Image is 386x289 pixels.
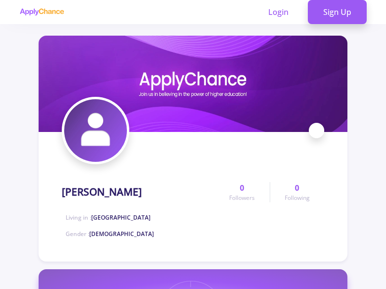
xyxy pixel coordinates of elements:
[66,230,154,238] span: Gender :
[285,194,310,202] span: Following
[215,182,269,202] a: 0Followers
[270,182,324,202] a: 0Following
[62,186,142,198] h1: [PERSON_NAME]
[39,36,347,132] img: Shaghayegh Momenicover image
[89,230,154,238] span: [DEMOGRAPHIC_DATA]
[91,213,151,222] span: [GEOGRAPHIC_DATA]
[295,182,299,194] span: 0
[19,8,64,16] img: applychance logo text only
[240,182,244,194] span: 0
[64,99,127,162] img: Shaghayegh Momeniavatar
[229,194,255,202] span: Followers
[66,213,151,222] span: Living in :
